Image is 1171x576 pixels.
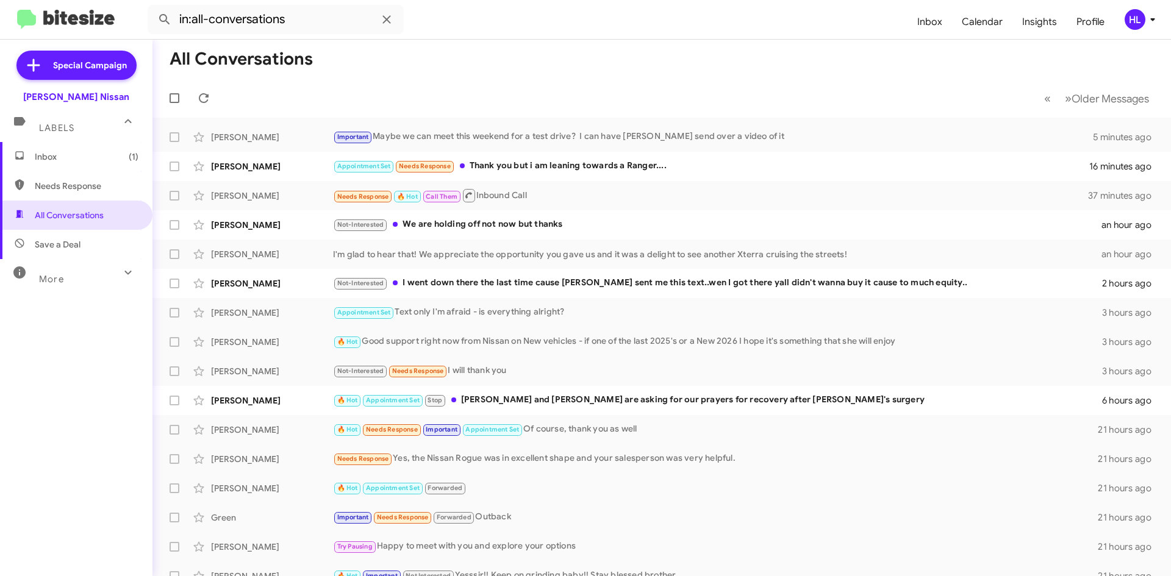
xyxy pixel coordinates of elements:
div: 21 hours ago [1098,453,1161,465]
div: Happy to meet with you and explore your options [333,539,1098,553]
span: Not-Interested [337,221,384,229]
a: Inbox [908,4,952,40]
div: 5 minutes ago [1093,131,1161,143]
div: [PERSON_NAME] [211,394,333,407]
div: Yes, the Nissan Rogue was in excellent shape and your salesperson was very helpful. [333,452,1098,466]
div: 6 hours ago [1102,394,1161,407]
div: [PERSON_NAME] [211,219,333,231]
span: 🔥 Hot [397,193,418,201]
div: 21 hours ago [1098,511,1161,524]
button: Previous [1037,86,1058,111]
div: 3 hours ago [1102,307,1161,319]
span: Important [337,133,369,141]
span: Needs Response [337,455,389,463]
div: 2 hours ago [1102,277,1161,290]
span: 🔥 Hot [337,425,358,433]
span: Labels [39,123,74,133]
div: 21 hours ago [1098,482,1161,494]
span: 🔥 Hot [337,338,358,346]
div: [PERSON_NAME] [211,277,333,290]
div: Green [211,511,333,524]
input: Search [148,5,404,34]
span: Important [426,425,457,433]
span: Appointment Set [366,396,420,404]
div: 3 hours ago [1102,365,1161,377]
span: Stop [428,396,442,404]
span: Needs Response [35,180,138,192]
span: Needs Response [377,513,429,521]
div: Maybe we can meet this weekend for a test drive? I can have [PERSON_NAME] send over a video of it [333,130,1093,144]
div: an hour ago [1101,219,1161,231]
span: Save a Deal [35,238,81,251]
div: I went down there the last time cause [PERSON_NAME] sent me this text..wen I got there yall didn'... [333,276,1102,290]
h1: All Conversations [170,49,313,69]
div: Of course, thank you as well [333,422,1098,436]
div: [PERSON_NAME] [211,131,333,143]
div: [PERSON_NAME] [211,307,333,319]
div: 37 minutes ago [1088,190,1161,202]
div: We are holding off not now but thanks [333,218,1101,232]
div: Thank you but i am leaning towards a Ranger.... [333,159,1089,173]
div: [PERSON_NAME] [211,453,333,465]
div: [PERSON_NAME] [211,336,333,348]
span: Try Pausing [337,542,373,550]
div: [PERSON_NAME] [211,365,333,377]
div: [PERSON_NAME] [211,482,333,494]
span: (1) [129,151,138,163]
div: [PERSON_NAME] Nissan [23,91,129,103]
span: 🔥 Hot [337,396,358,404]
a: Calendar [952,4,1012,40]
div: 21 hours ago [1098,541,1161,553]
span: Appointment Set [337,162,391,170]
div: Outback [333,510,1098,524]
div: Inbound Call [333,188,1088,203]
span: Special Campaign [53,59,127,71]
span: All Conversations [35,209,104,221]
div: 16 minutes ago [1089,160,1161,172]
span: Call Them [426,193,457,201]
span: Forwarded [425,483,465,494]
div: [PERSON_NAME] [211,541,333,553]
span: Appointment Set [337,308,391,316]
span: » [1065,91,1072,106]
span: Inbox [35,151,138,163]
div: [PERSON_NAME] [211,248,333,260]
span: Important [337,513,369,521]
div: 3 hours ago [1102,336,1161,348]
div: 21 hours ago [1098,424,1161,436]
div: [PERSON_NAME] [211,160,333,172]
div: [PERSON_NAME] and [PERSON_NAME] are asking for our prayers for recovery after [PERSON_NAME]'s sur... [333,393,1102,407]
a: Insights [1012,4,1067,40]
div: Text only I'm afraid - is everything alright? [333,305,1102,319]
div: [PERSON_NAME] [211,190,333,202]
span: Appointment Set [465,425,519,433]
span: Older Messages [1072,92,1149,105]
span: Not-Interested [337,279,384,287]
div: HL [1125,9,1145,30]
span: More [39,274,64,285]
button: Next [1058,86,1156,111]
span: Needs Response [399,162,451,170]
span: Appointment Set [366,484,420,492]
div: Good support right now from Nissan on New vehicles - if one of the last 2025's or a New 2026 I ho... [333,335,1102,349]
a: Profile [1067,4,1114,40]
span: Needs Response [366,425,418,433]
span: Forwarded [434,512,474,524]
span: Needs Response [392,367,444,375]
div: [PERSON_NAME] [211,424,333,436]
span: « [1044,91,1051,106]
span: 🔥 Hot [337,484,358,492]
span: Not-Interested [337,367,384,375]
button: HL [1114,9,1158,30]
div: an hour ago [1101,248,1161,260]
div: I'm glad to hear that! We appreciate the opportunity you gave us and it was a delight to see anot... [333,248,1101,260]
span: Needs Response [337,193,389,201]
div: I will thank you [333,364,1102,378]
nav: Page navigation example [1037,86,1156,111]
a: Special Campaign [16,51,137,80]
